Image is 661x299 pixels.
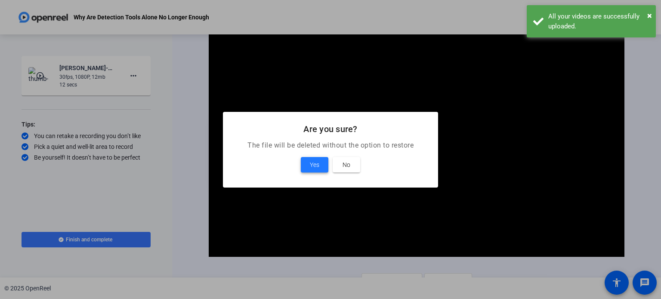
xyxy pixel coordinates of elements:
[333,157,360,173] button: No
[647,10,652,21] span: ×
[548,12,649,31] div: All your videos are successfully uploaded.
[233,122,428,136] h2: Are you sure?
[647,9,652,22] button: Close
[343,160,350,170] span: No
[233,140,428,151] p: The file will be deleted without the option to restore
[310,160,319,170] span: Yes
[301,157,328,173] button: Yes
